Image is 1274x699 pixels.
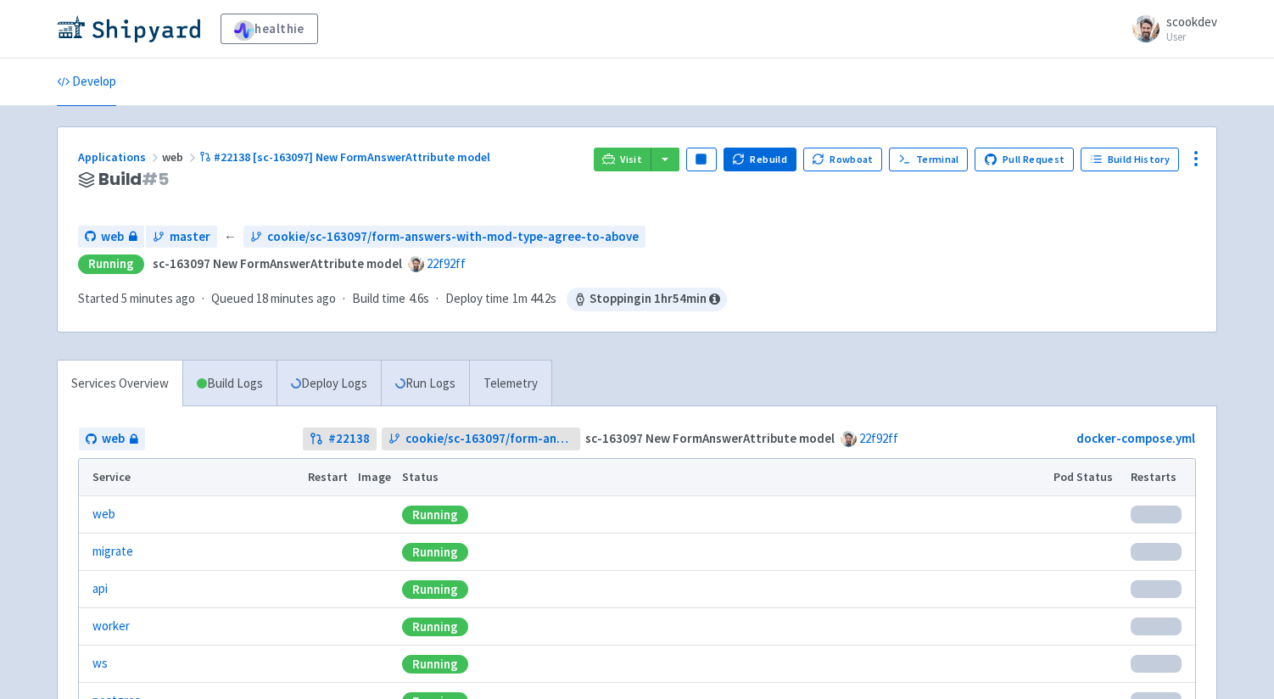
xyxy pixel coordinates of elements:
span: web [101,227,124,247]
span: Deploy time [445,289,509,309]
span: Visit [620,153,642,166]
span: scookdev [1166,14,1217,30]
a: cookie/sc-163097/form-answers-with-mod-type-agree-to-above [243,226,645,249]
span: master [170,227,210,247]
a: worker [92,617,130,636]
span: Build [98,170,169,189]
span: # 5 [142,167,169,191]
a: ws [92,654,108,674]
a: Build History [1081,148,1179,171]
img: Shipyard logo [57,15,200,42]
a: Visit [594,148,651,171]
div: · · · [78,288,727,311]
div: Running [402,655,468,674]
a: docker-compose.yml [1076,430,1195,446]
a: Services Overview [58,361,182,407]
div: Running [402,506,468,524]
strong: sc-163097 New FormAnswerAttribute model [153,255,402,271]
a: Run Logs [381,361,469,407]
span: cookie/sc-163097/form-answers-with-mod-type-agree-to-above [267,227,639,247]
a: Build Logs [183,361,277,407]
th: Service [79,459,302,496]
a: migrate [92,542,133,562]
time: 18 minutes ago [256,290,336,306]
a: #22138 [sc-163097] New FormAnswerAttribute model [199,149,493,165]
div: Running [402,543,468,562]
th: Image [353,459,397,496]
span: Stopping in 1 hr 54 min [567,288,727,311]
span: ← [224,227,237,247]
span: Started [78,290,195,306]
button: Rebuild [724,148,796,171]
button: Rowboat [803,148,883,171]
span: 1m 44.2s [512,289,556,309]
span: cookie/sc-163097/form-answers-with-mod-type-agree-to-above [405,429,574,449]
a: Deploy Logs [277,361,381,407]
th: Restart [302,459,353,496]
button: Pause [686,148,717,171]
th: Pod Status [1048,459,1126,496]
span: Build time [352,289,405,309]
a: Applications [78,149,162,165]
small: User [1166,31,1217,42]
div: Running [402,580,468,599]
span: 4.6s [409,289,429,309]
span: web [102,429,125,449]
a: scookdev User [1122,15,1217,42]
a: cookie/sc-163097/form-answers-with-mod-type-agree-to-above [382,428,581,450]
th: Restarts [1126,459,1195,496]
a: Develop [57,59,116,106]
a: 22f92ff [859,430,898,446]
a: Pull Request [975,148,1074,171]
a: master [146,226,217,249]
div: Running [78,254,144,274]
a: #22138 [303,428,377,450]
a: Telemetry [469,361,551,407]
a: healthie [221,14,318,44]
strong: sc-163097 New FormAnswerAttribute model [585,430,835,446]
div: Running [402,618,468,636]
a: web [92,505,115,524]
a: web [79,428,145,450]
strong: # 22138 [328,429,370,449]
span: Queued [211,290,336,306]
a: api [92,579,108,599]
time: 5 minutes ago [121,290,195,306]
a: web [78,226,144,249]
a: Terminal [889,148,968,171]
span: web [162,149,199,165]
a: 22f92ff [427,255,466,271]
th: Status [397,459,1048,496]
